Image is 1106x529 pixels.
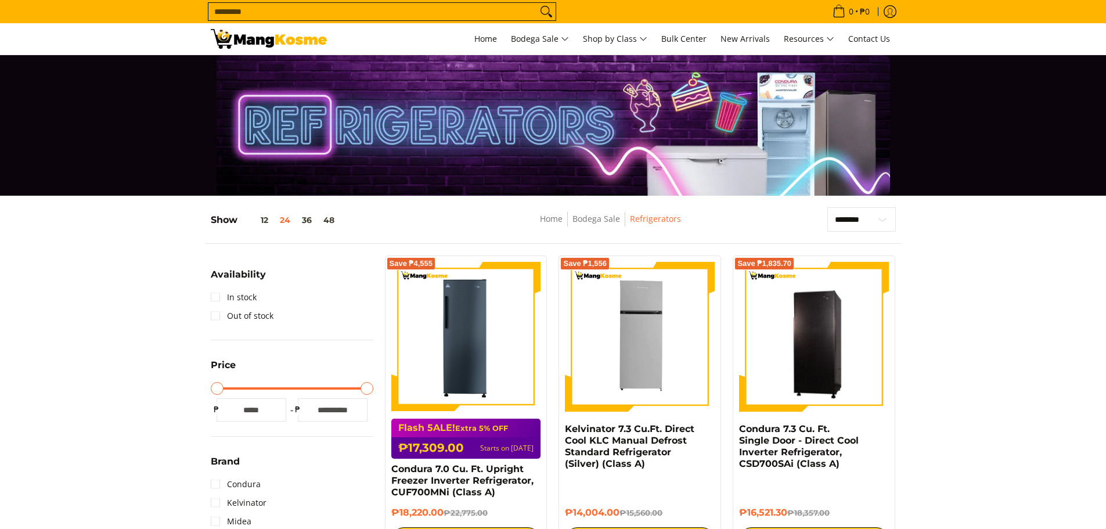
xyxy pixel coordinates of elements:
[842,23,896,55] a: Contact Us
[720,33,770,44] span: New Arrivals
[211,361,236,370] span: Price
[211,457,240,475] summary: Open
[474,33,497,44] span: Home
[661,33,707,44] span: Bulk Center
[847,8,855,16] span: 0
[565,262,715,412] img: Kelvinator 7.3 Cu.Ft. Direct Cool KLC Manual Defrost Standard Refrigerator (Silver) (Class A)
[619,508,662,517] del: ₱15,560.00
[211,475,261,494] a: Condura
[296,215,318,225] button: 36
[469,23,503,55] a: Home
[511,32,569,46] span: Bodega Sale
[211,270,266,288] summary: Open
[577,23,653,55] a: Shop by Class
[391,507,541,519] h6: ₱18,220.00
[739,264,889,410] img: Condura 7.3 Cu. Ft. Single Door - Direct Cool Inverter Refrigerator, CSD700SAi (Class A)
[572,213,620,224] a: Bodega Sale
[390,260,433,267] span: Save ₱4,555
[391,262,541,412] img: Condura 7.0 Cu. Ft. Upright Freezer Inverter Refrigerator, CUF700MNi (Class A)
[563,260,607,267] span: Save ₱1,556
[858,8,871,16] span: ₱0
[274,215,296,225] button: 24
[211,404,222,415] span: ₱
[739,423,859,469] a: Condura 7.3 Cu. Ft. Single Door - Direct Cool Inverter Refrigerator, CSD700SAi (Class A)
[540,213,563,224] a: Home
[787,508,830,517] del: ₱18,357.00
[211,494,266,512] a: Kelvinator
[505,23,575,55] a: Bodega Sale
[211,270,266,279] span: Availability
[784,32,834,46] span: Resources
[630,213,681,224] a: Refrigerators
[211,307,273,325] a: Out of stock
[655,23,712,55] a: Bulk Center
[455,212,766,238] nav: Breadcrumbs
[391,463,534,498] a: Condura 7.0 Cu. Ft. Upright Freezer Inverter Refrigerator, CUF700MNi (Class A)
[237,215,274,225] button: 12
[537,3,556,20] button: Search
[292,404,304,415] span: ₱
[778,23,840,55] a: Resources
[739,507,889,519] h6: ₱16,521.30
[829,5,873,18] span: •
[848,33,890,44] span: Contact Us
[338,23,896,55] nav: Main Menu
[737,260,791,267] span: Save ₱1,835.70
[211,214,340,226] h5: Show
[211,361,236,379] summary: Open
[211,29,327,49] img: Bodega Sale Refrigerator l Mang Kosme: Home Appliances Warehouse Sale
[211,288,257,307] a: In stock
[583,32,647,46] span: Shop by Class
[565,507,715,519] h6: ₱14,004.00
[211,457,240,466] span: Brand
[318,215,340,225] button: 48
[444,508,488,517] del: ₱22,775.00
[565,423,694,469] a: Kelvinator 7.3 Cu.Ft. Direct Cool KLC Manual Defrost Standard Refrigerator (Silver) (Class A)
[715,23,776,55] a: New Arrivals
